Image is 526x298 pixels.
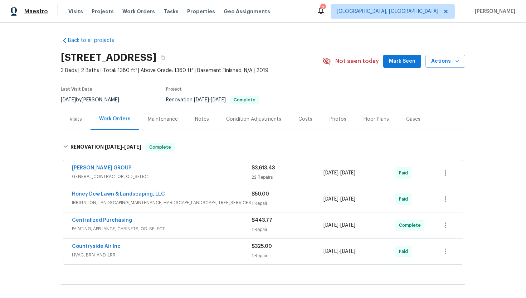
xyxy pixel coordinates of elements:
[340,197,355,202] span: [DATE]
[124,144,141,149] span: [DATE]
[425,55,465,68] button: Actions
[72,251,252,259] span: HVAC, BRN_AND_LRR
[156,51,169,64] button: Copy Address
[224,8,270,15] span: Geo Assignments
[187,8,215,15] span: Properties
[61,67,322,74] span: 3 Beds | 2 Baths | Total: 1380 ft² | Above Grade: 1380 ft² | Basement Finished: N/A | 2019
[24,8,48,15] span: Maestro
[61,136,465,159] div: RENOVATION [DATE]-[DATE]Complete
[340,170,355,176] span: [DATE]
[323,196,355,203] span: -
[406,116,420,123] div: Cases
[340,223,355,228] span: [DATE]
[252,200,323,207] div: 1 Repair
[164,9,179,14] span: Tasks
[335,58,379,65] span: Not seen today
[72,192,165,197] a: Honey Dew Lawn & Landscaping, LLC
[252,218,272,223] span: $443.77
[399,169,411,177] span: Paid
[61,96,128,104] div: by [PERSON_NAME]
[146,144,174,151] span: Complete
[252,192,269,197] span: $50.00
[340,249,355,254] span: [DATE]
[323,197,339,202] span: [DATE]
[211,97,226,102] span: [DATE]
[337,8,438,15] span: [GEOGRAPHIC_DATA], [GEOGRAPHIC_DATA]
[166,97,259,102] span: Renovation
[194,97,226,102] span: -
[323,222,355,229] span: -
[148,116,178,123] div: Maintenance
[105,144,141,149] span: -
[364,116,389,123] div: Floor Plans
[72,244,121,249] a: Countryside Air Inc
[252,174,323,181] div: 22 Repairs
[105,144,122,149] span: [DATE]
[389,57,415,66] span: Mark Seen
[61,97,76,102] span: [DATE]
[252,226,323,233] div: 1 Repair
[399,248,411,255] span: Paid
[99,115,131,122] div: Work Orders
[472,8,515,15] span: [PERSON_NAME]
[323,223,339,228] span: [DATE]
[61,54,156,61] h2: [STREET_ADDRESS]
[68,8,83,15] span: Visits
[92,8,114,15] span: Projects
[70,143,141,152] h6: RENOVATION
[72,165,132,170] a: [PERSON_NAME] GROUP
[72,199,252,206] span: IRRIGATION, LANDSCAPING_MAINTENANCE, HARDSCAPE_LANDSCAPE, TREE_SERVICES
[72,173,252,180] span: GENERAL_CONTRACTOR, OD_SELECT
[323,249,339,254] span: [DATE]
[231,98,258,102] span: Complete
[323,248,355,255] span: -
[69,116,82,123] div: Visits
[252,244,272,249] span: $325.00
[431,57,459,66] span: Actions
[194,97,209,102] span: [DATE]
[122,8,155,15] span: Work Orders
[226,116,281,123] div: Condition Adjustments
[61,87,92,91] span: Last Visit Date
[298,116,312,123] div: Costs
[399,196,411,203] span: Paid
[323,170,339,176] span: [DATE]
[72,225,252,232] span: PAINTING, APPLIANCE, CABINETS, OD_SELECT
[383,55,421,68] button: Mark Seen
[252,165,275,170] span: $3,613.43
[72,218,132,223] a: Centralized Purchasing
[195,116,209,123] div: Notes
[399,222,424,229] span: Complete
[330,116,346,123] div: Photos
[323,169,355,177] span: -
[166,87,182,91] span: Project
[320,4,325,11] div: 2
[252,252,323,259] div: 1 Repair
[61,37,130,44] a: Back to all projects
